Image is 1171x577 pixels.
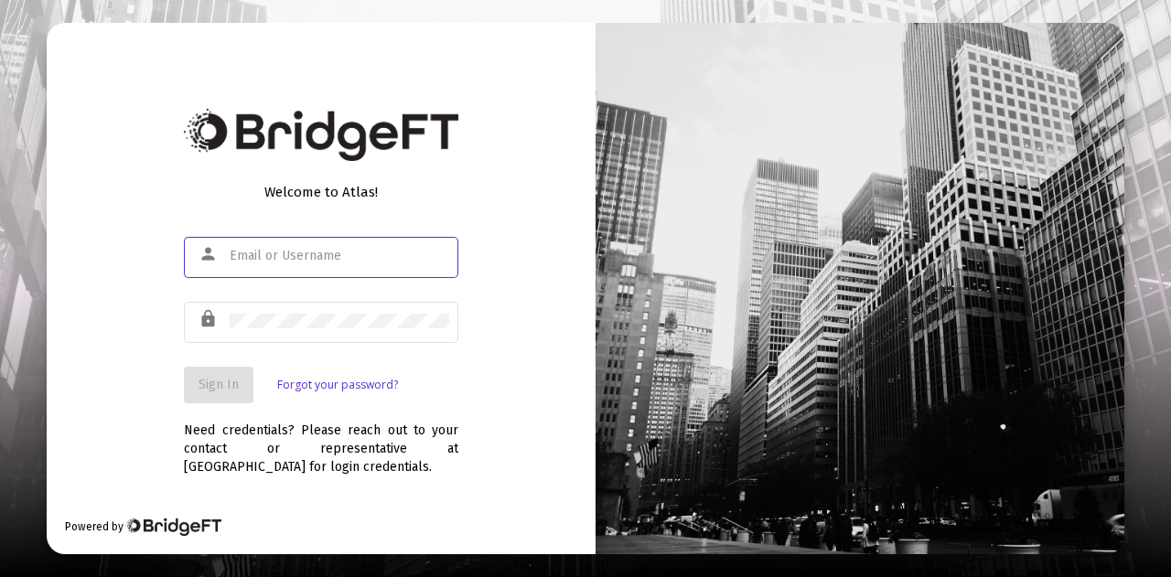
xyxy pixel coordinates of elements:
input: Email or Username [230,249,449,263]
div: Need credentials? Please reach out to your contact or representative at [GEOGRAPHIC_DATA] for log... [184,403,458,476]
button: Sign In [184,367,253,403]
mat-icon: lock [199,308,220,330]
img: Bridge Financial Technology Logo [125,518,221,536]
div: Welcome to Atlas! [184,183,458,201]
span: Sign In [199,377,239,392]
mat-icon: person [199,243,220,265]
div: Powered by [65,518,221,536]
img: Bridge Financial Technology Logo [184,109,458,161]
a: Forgot your password? [277,376,398,394]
